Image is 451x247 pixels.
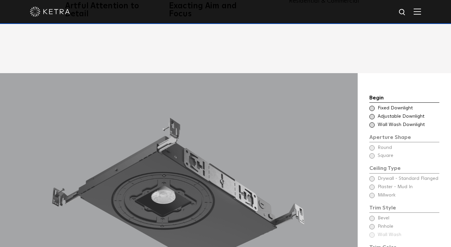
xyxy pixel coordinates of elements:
[378,105,439,112] span: Fixed Downlight
[378,122,439,128] span: Wall Wash Downlight
[414,8,421,15] img: Hamburger%20Nav.svg
[398,8,407,17] img: search icon
[369,94,439,103] div: Begin
[378,113,439,120] span: Adjustable Downlight
[30,7,70,17] img: ketra-logo-2019-white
